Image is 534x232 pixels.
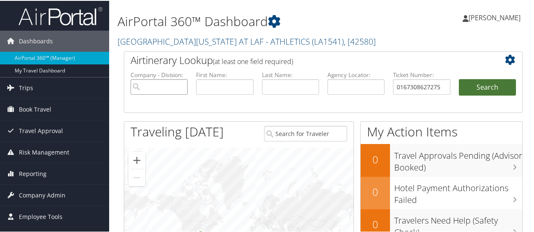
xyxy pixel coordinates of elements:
label: Agency Locator: [327,70,385,78]
span: Company Admin [19,184,65,205]
span: Risk Management [19,141,69,162]
a: 0Travel Approvals Pending (Advisor Booked) [361,143,522,176]
span: Employee Tools [19,205,63,227]
h1: Traveling [DATE] [131,122,224,140]
label: Ticket Number: [393,70,450,78]
h3: Hotel Payment Authorizations Failed [394,177,522,205]
span: ( LA1541 ) [312,35,344,46]
input: Search for Traveler [264,125,347,141]
label: First Name: [196,70,253,78]
h2: 0 [361,216,390,231]
h2: Airtinerary Lookup [131,52,483,67]
span: Reporting [19,163,47,184]
img: airportal-logo.png [18,5,102,25]
span: (at least one field required) [213,56,293,65]
label: Company - Division: [131,70,188,78]
button: Zoom out [128,168,145,185]
a: 0Hotel Payment Authorizations Failed [361,176,522,208]
button: Zoom in [128,151,145,168]
span: Book Travel [19,98,51,119]
h2: 0 [361,152,390,166]
span: Travel Approval [19,120,63,141]
h1: My Action Items [361,122,522,140]
label: Last Name: [262,70,319,78]
span: Dashboards [19,30,53,51]
h1: AirPortal 360™ Dashboard [118,12,392,29]
button: Search [459,78,516,95]
span: Trips [19,77,33,98]
h3: Travel Approvals Pending (Advisor Booked) [394,145,522,173]
h2: 0 [361,184,390,198]
span: , [ 42580 ] [344,35,376,46]
span: [PERSON_NAME] [469,12,521,21]
a: [PERSON_NAME] [463,4,529,29]
a: [GEOGRAPHIC_DATA][US_STATE] AT LAF - ATHLETICS [118,35,376,46]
